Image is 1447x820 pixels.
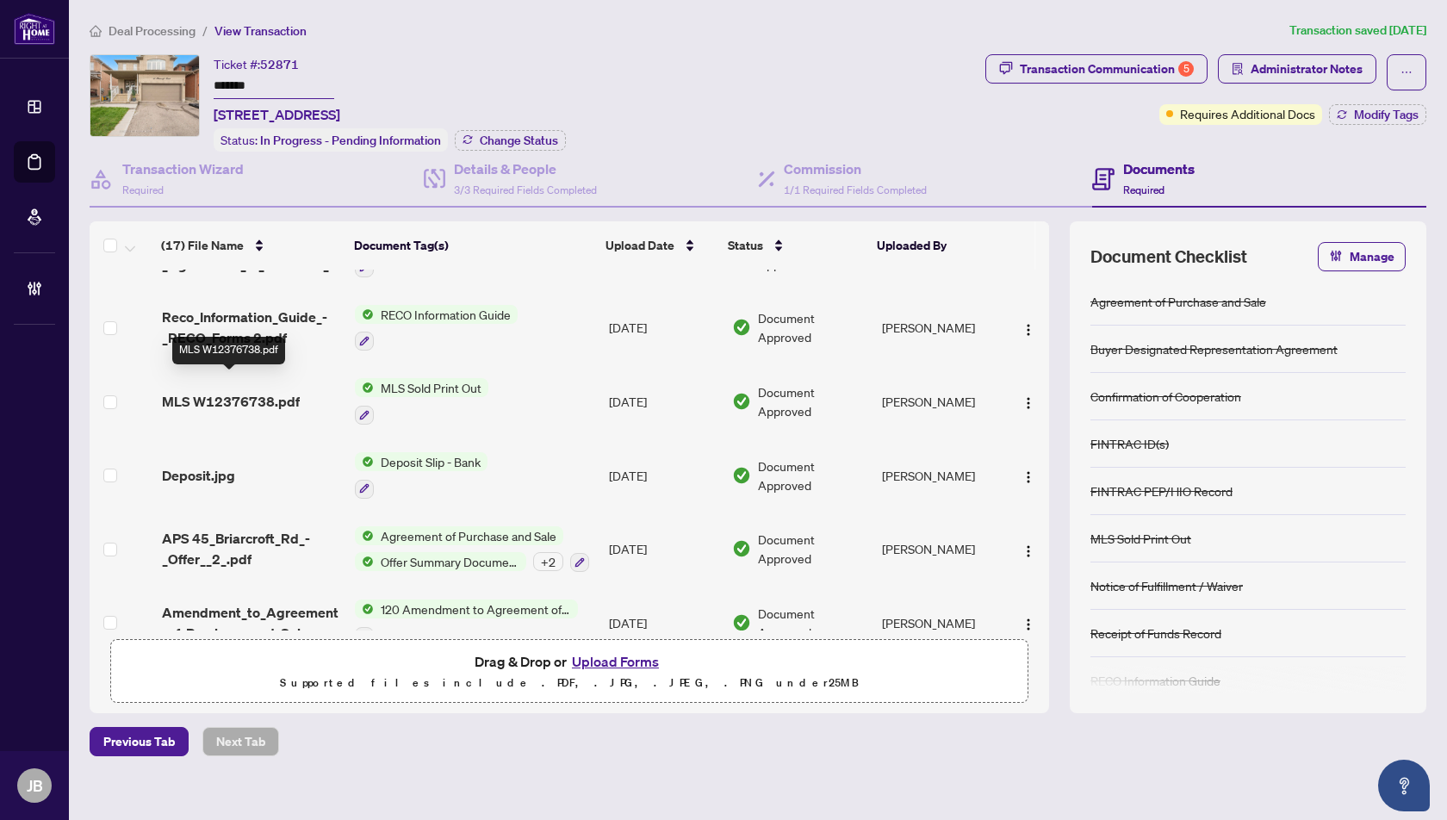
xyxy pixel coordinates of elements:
td: [DATE] [602,364,725,438]
button: Upload Forms [567,650,664,673]
td: [PERSON_NAME] [875,364,1007,438]
button: Status IconAgreement of Purchase and SaleStatus IconOffer Summary Document+2 [355,526,589,573]
span: solution [1232,63,1244,75]
li: / [202,21,208,40]
span: Upload Date [606,236,674,255]
span: Document Approved [758,530,868,568]
img: Status Icon [355,378,374,397]
button: Next Tab [202,727,279,756]
th: Uploaded By [870,221,1002,270]
img: Status Icon [355,452,374,471]
span: Document Approved [758,308,868,346]
img: Logo [1022,396,1035,410]
img: Document Status [732,392,751,411]
span: APS 45_Briarcroft_Rd_-_Offer__2_.pdf [162,528,342,569]
span: Document Approved [758,604,868,642]
img: Document Status [732,318,751,337]
span: Requires Additional Docs [1180,104,1315,123]
img: Status Icon [355,552,374,571]
div: Ticket #: [214,54,299,74]
img: Logo [1022,544,1035,558]
span: View Transaction [214,23,307,39]
div: MLS Sold Print Out [1090,529,1191,548]
button: Administrator Notes [1218,54,1376,84]
h4: Commission [784,158,927,179]
button: Change Status [455,130,566,151]
img: Status Icon [355,526,374,545]
span: Document Approved [758,457,868,494]
div: MLS W12376738.pdf [172,337,285,364]
span: Document Checklist [1090,245,1247,269]
h4: Details & People [454,158,597,179]
button: Status IconRECO Information Guide [355,305,518,351]
span: MLS W12376738.pdf [162,391,300,412]
th: Document Tag(s) [347,221,598,270]
img: Status Icon [355,599,374,618]
span: Manage [1350,243,1394,270]
button: Manage [1318,242,1406,271]
span: (17) File Name [161,236,244,255]
div: Buyer Designated Representation Agreement [1090,339,1338,358]
button: Previous Tab [90,727,189,756]
button: Logo [1015,388,1042,415]
td: [DATE] [602,586,725,660]
div: FINTRAC PEP/HIO Record [1090,481,1233,500]
span: Modify Tags [1354,109,1419,121]
img: Status Icon [355,305,374,324]
button: Status IconDeposit Slip - Bank [355,452,488,499]
span: Previous Tab [103,728,175,755]
span: 3/3 Required Fields Completed [454,183,597,196]
button: Modify Tags [1329,104,1426,125]
span: Amendment_to_Agreement_of_Purchase_and_Sale_-_A_-_PropTx-OREA__1_.pdf [162,602,342,643]
article: Transaction saved [DATE] [1289,21,1426,40]
span: RECO Information Guide [374,305,518,324]
div: Transaction Communication [1020,55,1194,83]
img: Document Status [732,539,751,558]
button: Logo [1015,314,1042,341]
button: Transaction Communication5 [985,54,1208,84]
div: + 2 [533,552,563,571]
td: [DATE] [602,291,725,365]
div: Notice of Fulfillment / Waiver [1090,576,1243,595]
span: Change Status [480,134,558,146]
button: Open asap [1378,760,1430,811]
span: Agreement of Purchase and Sale [374,526,563,545]
img: Logo [1022,323,1035,337]
h4: Transaction Wizard [122,158,244,179]
button: Status Icon120 Amendment to Agreement of Purchase and Sale [355,599,578,646]
div: FINTRAC ID(s) [1090,434,1169,453]
img: Logo [1022,618,1035,631]
h4: Documents [1123,158,1195,179]
span: Required [1123,183,1164,196]
span: JB [27,773,43,798]
span: 1/1 Required Fields Completed [784,183,927,196]
img: Document Status [732,613,751,632]
td: [PERSON_NAME] [875,512,1007,587]
td: [DATE] [602,512,725,587]
span: [STREET_ADDRESS] [214,104,340,125]
span: Offer Summary Document [374,552,526,571]
span: Drag & Drop orUpload FormsSupported files include .PDF, .JPG, .JPEG, .PNG under25MB [111,640,1028,704]
img: logo [14,13,55,45]
img: IMG-W12376738_1.jpg [90,55,199,136]
span: home [90,25,102,37]
img: Document Status [732,466,751,485]
span: Document Approved [758,382,868,420]
th: Status [721,221,870,270]
td: [PERSON_NAME] [875,586,1007,660]
th: (17) File Name [154,221,347,270]
span: In Progress - Pending Information [260,133,441,148]
td: [DATE] [602,438,725,512]
th: Upload Date [599,221,722,270]
span: 52871 [260,57,299,72]
span: MLS Sold Print Out [374,378,488,397]
span: 120 Amendment to Agreement of Purchase and Sale [374,599,578,618]
div: Agreement of Purchase and Sale [1090,292,1266,311]
div: Status: [214,128,448,152]
p: Supported files include .PDF, .JPG, .JPEG, .PNG under 25 MB [121,673,1017,693]
td: [PERSON_NAME] [875,291,1007,365]
td: [PERSON_NAME] [875,438,1007,512]
span: Deposit.jpg [162,465,235,486]
div: Receipt of Funds Record [1090,624,1221,643]
span: Deal Processing [109,23,196,39]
